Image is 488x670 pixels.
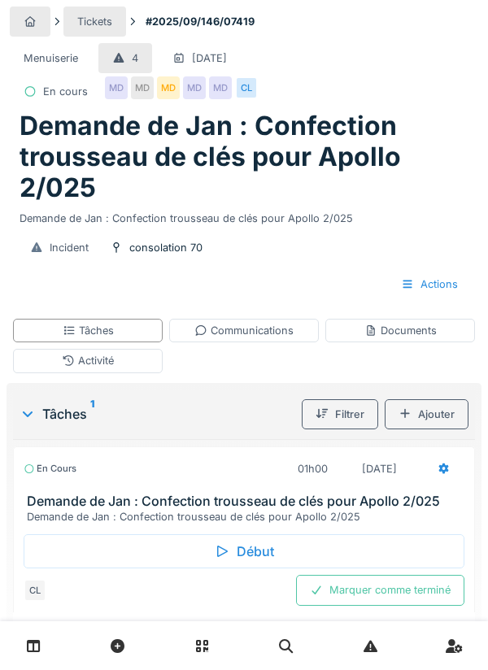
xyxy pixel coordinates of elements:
div: MD [209,76,232,99]
div: Actions [387,269,472,299]
sup: 1 [90,404,94,424]
div: Tâches [63,323,114,338]
div: CL [235,76,258,99]
div: Demande de Jan : Confection trousseau de clés pour Apollo 2/025 [20,204,468,226]
h1: Demande de Jan : Confection trousseau de clés pour Apollo 2/025 [20,111,468,204]
div: CL [24,579,46,602]
div: MD [157,76,180,99]
div: MD [183,76,206,99]
div: Marquer comme terminé [296,575,464,605]
div: Demande de Jan : Confection trousseau de clés pour Apollo 2/025 [27,509,468,524]
div: consolation 70 [129,240,203,255]
div: 01h00 [298,461,328,476]
div: Tâches [20,404,295,424]
div: Communications [194,323,294,338]
div: Ajouter [385,399,468,429]
div: Filtrer [302,399,378,429]
div: MD [131,76,154,99]
div: En cours [24,462,76,476]
h3: Demande de Jan : Confection trousseau de clés pour Apollo 2/025 [27,494,468,509]
div: Début [24,534,464,568]
div: [DATE] [362,461,397,476]
strong: #2025/09/146/07419 [139,14,261,29]
div: 4 [132,50,138,66]
div: [DATE] [192,50,227,66]
div: Incident [50,240,89,255]
div: En cours [43,84,88,99]
div: Tickets [77,14,112,29]
div: Activité [62,353,114,368]
div: MD [105,76,128,99]
div: Documents [364,323,437,338]
div: Menuiserie [24,50,78,66]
